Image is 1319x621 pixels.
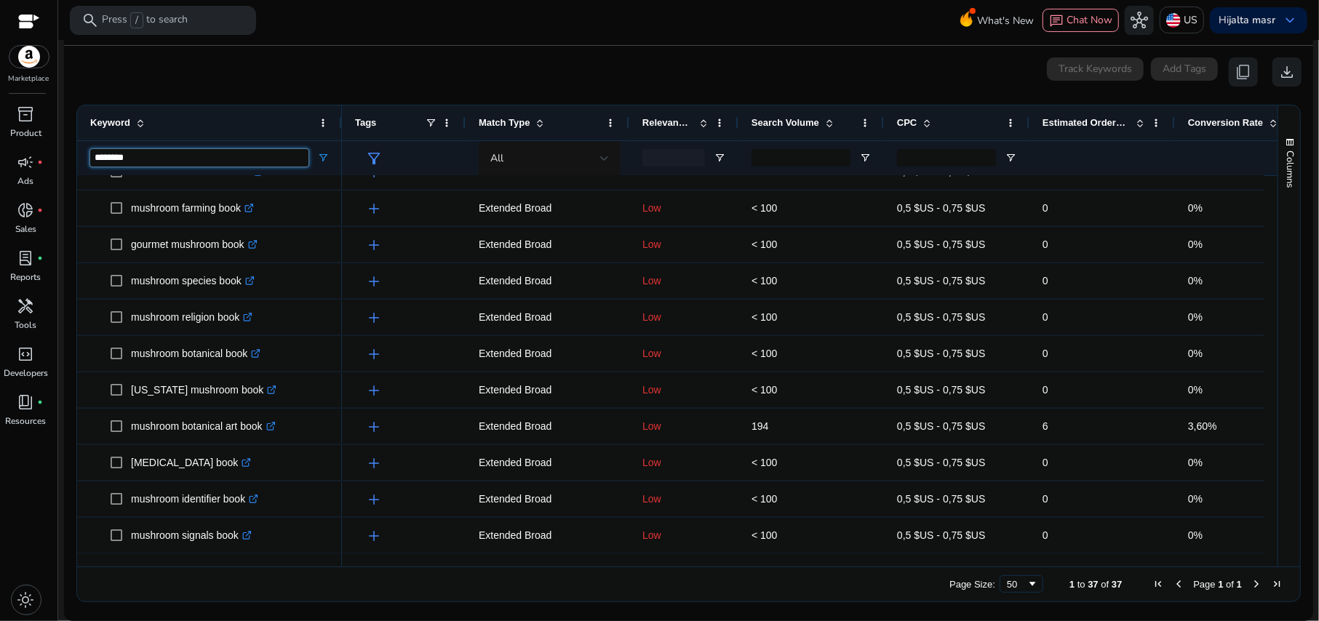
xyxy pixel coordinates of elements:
[1188,117,1263,128] span: Conversion Rate
[6,414,47,428] p: Resources
[752,311,777,323] span: < 100
[479,303,616,332] p: Extended Broad
[642,339,725,369] p: Low
[479,266,616,296] p: Extended Broad
[897,493,985,505] span: 0,5 $US - 0,75 $US
[1043,9,1119,32] button: chatChat Now
[365,454,383,472] span: add
[365,200,383,217] span: add
[1166,13,1181,28] img: us.svg
[1112,579,1122,590] span: 37
[479,412,616,441] p: Extended Broad
[897,420,985,432] span: 0,5 $US - 0,75 $US
[1188,275,1203,287] span: 0%
[1237,579,1242,590] span: 1
[897,117,917,128] span: CPC
[642,230,725,260] p: Low
[1188,239,1203,250] span: 0%
[479,230,616,260] p: Extended Broad
[1283,151,1296,188] span: Columns
[1043,529,1048,541] span: 0
[365,527,383,545] span: add
[1043,311,1048,323] span: 0
[1281,12,1299,29] span: keyboard_arrow_down
[365,273,383,290] span: add
[131,266,255,296] p: mushroom species book
[1000,575,1043,593] div: Page Size
[859,152,871,164] button: Open Filter Menu
[365,418,383,436] span: add
[490,151,503,165] span: All
[38,207,44,213] span: fiber_manual_record
[365,309,383,326] span: add
[752,275,777,287] span: < 100
[1184,7,1198,33] p: US
[1173,578,1184,590] div: Previous Page
[479,448,616,478] p: Extended Broad
[897,149,996,167] input: CPC Filter Input
[131,375,276,405] p: [US_STATE] mushroom book
[38,159,44,165] span: fiber_manual_record
[642,193,725,223] p: Low
[977,8,1034,33] span: What's New
[1226,579,1234,590] span: of
[17,345,35,363] span: code_blocks
[1005,152,1016,164] button: Open Filter Menu
[365,150,383,167] span: filter_alt
[17,297,35,315] span: handyman
[714,152,725,164] button: Open Filter Menu
[479,193,616,223] p: Extended Broad
[897,384,985,396] span: 0,5 $US - 0,75 $US
[1043,348,1048,359] span: 0
[1271,578,1283,590] div: Last Page
[1188,529,1203,541] span: 0%
[1077,579,1085,590] span: to
[642,448,725,478] p: Low
[15,318,37,332] p: Tools
[131,484,258,514] p: mushroom identifier book
[1219,15,1275,25] p: Hi
[11,271,41,284] p: Reports
[131,230,258,260] p: gourmet mushroom book
[1251,578,1262,590] div: Next Page
[1229,13,1275,27] b: jalta masr
[752,493,777,505] span: < 100
[1043,275,1048,287] span: 0
[1088,579,1098,590] span: 37
[1188,384,1203,396] span: 0%
[1272,57,1302,87] button: download
[897,457,985,468] span: 0,5 $US - 0,75 $US
[38,399,44,405] span: fiber_manual_record
[752,202,777,214] span: < 100
[1069,579,1075,590] span: 1
[365,345,383,363] span: add
[1188,493,1203,505] span: 0%
[355,117,376,128] span: Tags
[752,348,777,359] span: < 100
[752,166,777,177] span: < 100
[131,521,252,550] p: mushroom signals book
[1043,493,1048,505] span: 0
[17,249,35,267] span: lab_profile
[90,117,130,128] span: Keyword
[9,46,49,68] img: amazon.svg
[479,521,616,550] p: Extended Broad
[1043,420,1048,432] span: 6
[752,420,768,432] span: 194
[102,12,188,28] p: Press to search
[131,339,260,369] p: mushroom botanical book
[897,529,985,541] span: 0,5 $US - 0,75 $US
[752,117,819,128] span: Search Volume
[17,153,35,171] span: campaign
[1188,311,1203,323] span: 0%
[479,375,616,405] p: Extended Broad
[317,152,329,164] button: Open Filter Menu
[131,412,276,441] p: mushroom botanical art book
[131,303,252,332] p: mushroom religion book
[1278,63,1296,81] span: download
[897,202,985,214] span: 0,5 $US - 0,75 $US
[4,366,48,380] p: Developers
[897,239,985,250] span: 0,5 $US - 0,75 $US
[897,275,985,287] span: 0,5 $US - 0,75 $US
[949,579,995,590] div: Page Size:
